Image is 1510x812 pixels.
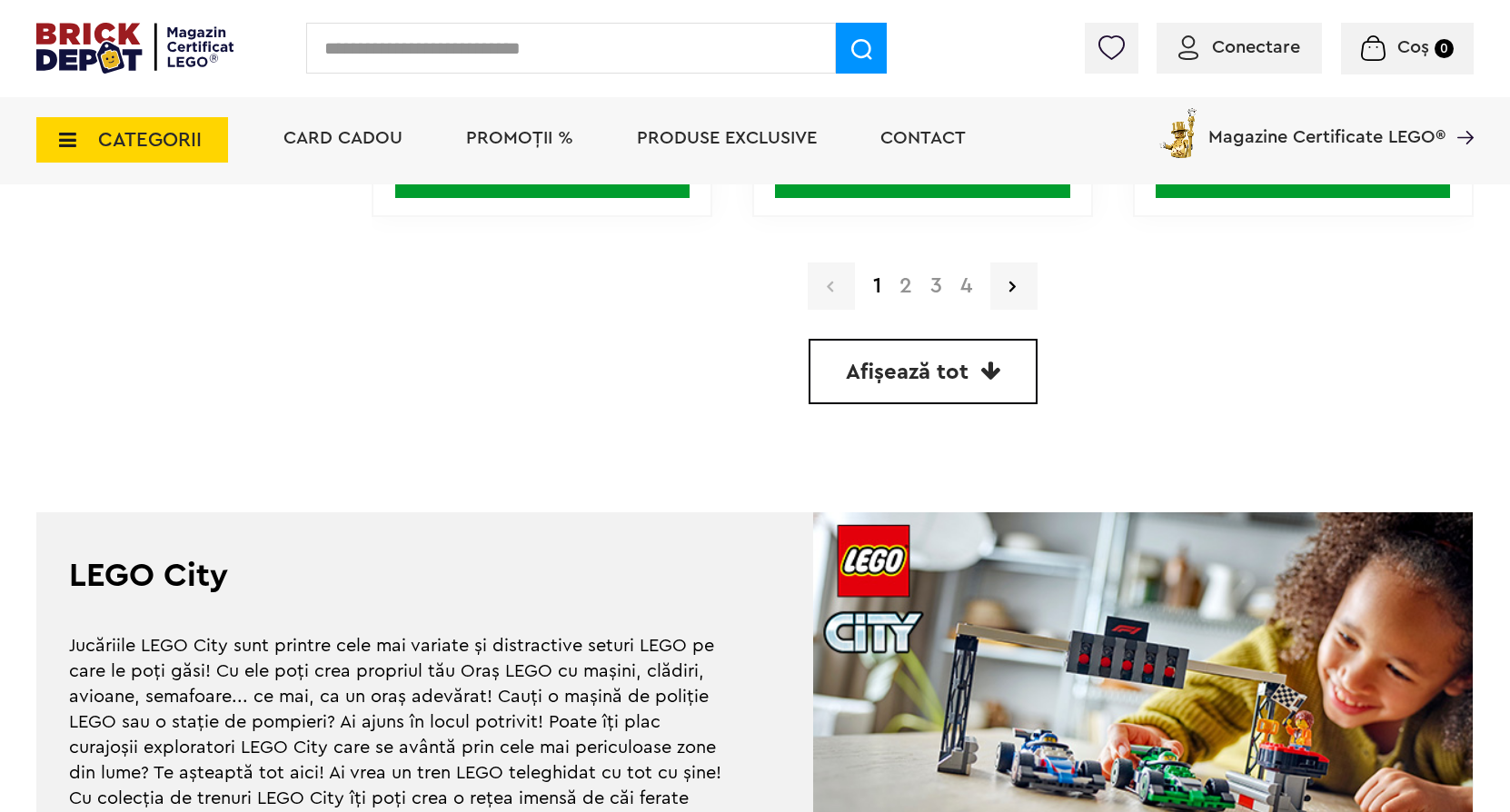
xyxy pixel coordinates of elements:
[864,275,890,297] strong: 1
[69,559,722,592] h2: LEGO City
[637,129,817,147] a: Produse exclusive
[1397,38,1429,56] span: Coș
[1208,104,1445,146] span: Magazine Certificate LEGO®
[466,129,573,147] a: PROMOȚII %
[809,339,1038,404] a: Afișează tot
[890,275,921,297] a: 2
[921,275,951,297] a: 3
[1445,104,1474,123] a: Magazine Certificate LEGO®
[880,129,966,147] a: Contact
[951,275,981,297] a: 4
[1212,38,1300,56] span: Conectare
[990,262,1038,310] a: Pagina urmatoare
[283,129,402,147] a: Card Cadou
[1178,38,1300,56] a: Conectare
[846,361,969,383] span: Afișează tot
[98,130,202,150] span: CATEGORII
[1435,39,1454,58] small: 0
